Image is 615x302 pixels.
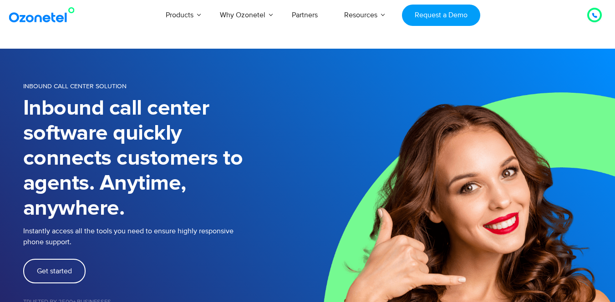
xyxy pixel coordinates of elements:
span: INBOUND CALL CENTER SOLUTION [23,82,127,90]
h1: Inbound call center software quickly connects customers to agents. Anytime, anywhere. [23,96,308,221]
a: Get started [23,259,86,283]
a: Request a Demo [402,5,480,26]
p: Instantly access all the tools you need to ensure highly responsive phone support. [23,226,308,247]
span: Get started [37,267,72,275]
